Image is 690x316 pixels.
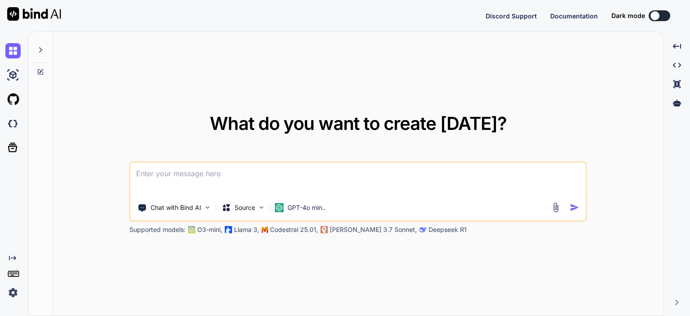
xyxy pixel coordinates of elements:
p: Llama 3, [234,225,259,234]
img: claude [321,226,328,233]
p: [PERSON_NAME] 3.7 Sonnet, [330,225,417,234]
button: Discord Support [486,11,537,21]
img: GPT-4o mini [275,203,284,212]
img: ai-studio [5,67,21,83]
img: settings [5,285,21,300]
button: Documentation [550,11,598,21]
span: Dark mode [611,11,645,20]
img: icon [570,203,579,212]
p: Supported models: [129,225,186,234]
span: Discord Support [486,12,537,20]
img: chat [5,43,21,58]
p: O3-mini, [197,225,222,234]
img: darkCloudIdeIcon [5,116,21,131]
img: Pick Models [258,204,265,211]
img: githubLight [5,92,21,107]
p: GPT-4o min.. [287,203,326,212]
img: claude [420,226,427,233]
p: Deepseek R1 [429,225,467,234]
span: What do you want to create [DATE]? [210,112,507,134]
p: Codestral 25.01, [270,225,318,234]
p: Source [234,203,255,212]
p: Chat with Bind AI [150,203,201,212]
img: Bind AI [7,7,61,21]
span: Documentation [550,12,598,20]
img: GPT-4 [188,226,195,233]
img: Pick Tools [204,204,212,211]
img: Mistral-AI [262,227,268,233]
img: Llama2 [225,226,232,233]
img: attachment [551,202,561,213]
